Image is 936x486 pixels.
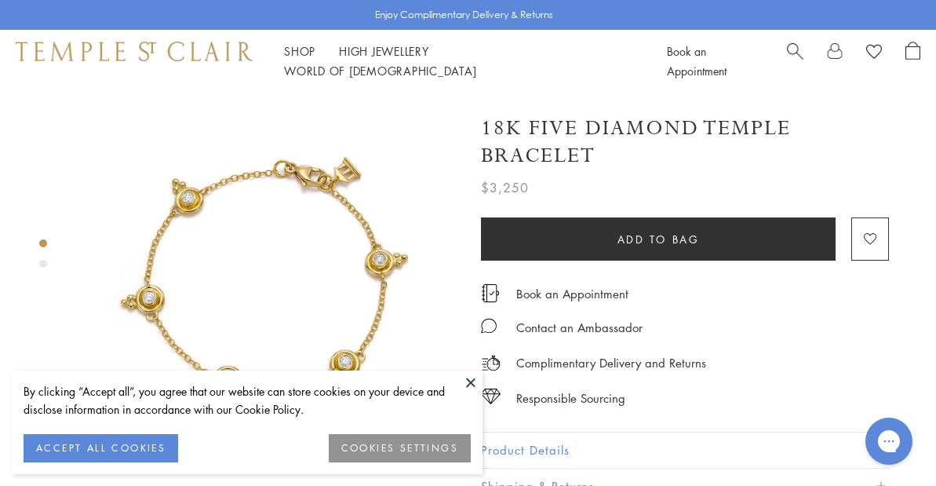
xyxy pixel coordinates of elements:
[481,318,497,334] img: MessageIcon-01_2.svg
[787,42,803,81] a: Search
[329,434,471,462] button: COOKIES SETTINGS
[481,284,500,302] img: icon_appointment.svg
[516,285,628,302] a: Book an Appointment
[39,236,47,280] div: Product gallery navigation
[481,177,529,198] span: $3,250
[284,42,632,81] nav: Main navigation
[24,434,178,462] button: ACCEPT ALL COOKIES
[284,43,315,59] a: ShopShop
[516,318,643,338] div: Contact an Ambassador
[78,93,457,472] img: 18K Five Diamond Temple Bracelet
[339,43,429,59] a: High JewelleryHigh Jewellery
[481,433,889,468] button: Product Details
[24,382,471,418] div: By clicking “Accept all”, you agree that our website can store cookies on your device and disclos...
[481,115,889,170] h1: 18K Five Diamond Temple Bracelet
[858,412,920,470] iframe: Gorgias live chat messenger
[284,63,476,79] a: World of [DEMOGRAPHIC_DATA]World of [DEMOGRAPHIC_DATA]
[481,389,501,404] img: icon_sourcing.svg
[866,42,882,65] a: View Wishlist
[481,217,836,261] button: Add to bag
[516,389,625,408] div: Responsible Sourcing
[905,42,920,81] a: Open Shopping Bag
[667,43,727,79] a: Book an Appointment
[617,231,700,248] span: Add to bag
[375,7,553,23] p: Enjoy Complimentary Delivery & Returns
[16,42,253,60] img: Temple St. Clair
[516,353,706,373] p: Complimentary Delivery and Returns
[481,353,501,373] img: icon_delivery.svg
